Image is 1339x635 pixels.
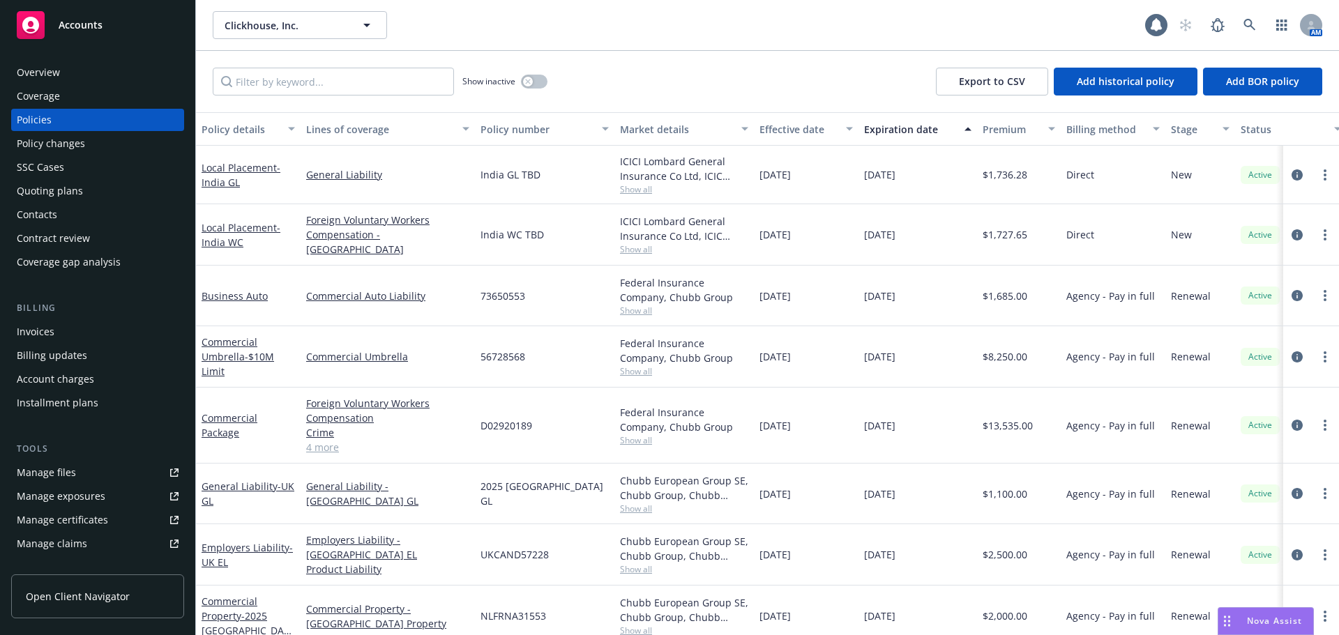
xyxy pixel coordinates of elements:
[1066,487,1155,501] span: Agency - Pay in full
[1317,608,1333,625] a: more
[481,167,540,182] span: India GL TBD
[1066,547,1155,562] span: Agency - Pay in full
[1289,287,1306,304] a: circleInformation
[983,349,1027,364] span: $8,250.00
[620,275,748,305] div: Federal Insurance Company, Chubb Group
[620,595,748,625] div: Chubb European Group SE, Chubb Group, Chubb Group (International)
[620,503,748,514] span: Show all
[936,68,1048,95] button: Export to CSV
[17,392,98,414] div: Installment plans
[26,589,130,604] span: Open Client Navigator
[202,221,280,249] span: - India WC
[977,112,1061,146] button: Premium
[481,418,532,433] span: D02920189
[1247,615,1302,627] span: Nova Assist
[759,547,791,562] span: [DATE]
[1289,485,1306,502] a: circleInformation
[759,227,791,242] span: [DATE]
[11,485,184,507] a: Manage exposures
[306,289,469,303] a: Commercial Auto Liability
[202,350,274,378] span: - $10M Limit
[1289,349,1306,365] a: circleInformation
[11,461,184,484] a: Manage files
[481,122,593,137] div: Policy number
[306,213,469,257] a: Foreign Voluntary Workers Compensation - [GEOGRAPHIC_DATA]
[11,227,184,250] a: Contract review
[1246,289,1274,302] span: Active
[759,609,791,623] span: [DATE]
[1077,75,1174,88] span: Add historical policy
[202,541,293,569] span: - UK EL
[202,335,274,378] a: Commercial Umbrella
[1171,227,1192,242] span: New
[17,85,60,107] div: Coverage
[759,122,838,137] div: Effective date
[11,6,184,45] a: Accounts
[481,479,609,508] span: 2025 [GEOGRAPHIC_DATA] GL
[620,154,748,183] div: ICICI Lombard General Insurance Co Ltd, ICIC Lombard
[17,156,64,178] div: SSC Cases
[1066,167,1094,182] span: Direct
[11,556,184,579] a: Manage BORs
[301,112,475,146] button: Lines of coverage
[864,609,895,623] span: [DATE]
[1317,349,1333,365] a: more
[1066,122,1144,137] div: Billing method
[59,20,103,31] span: Accounts
[11,392,184,414] a: Installment plans
[17,344,87,367] div: Billing updates
[306,562,469,576] a: Product Liability
[306,425,469,440] a: Crime
[1226,75,1299,88] span: Add BOR policy
[864,487,895,501] span: [DATE]
[620,473,748,503] div: Chubb European Group SE, Chubb Group, Chubb Group (International)
[11,533,184,555] a: Manage claims
[754,112,858,146] button: Effective date
[864,349,895,364] span: [DATE]
[11,368,184,390] a: Account charges
[202,480,294,507] span: - UK GL
[864,547,895,562] span: [DATE]
[1289,546,1306,563] a: circleInformation
[1066,289,1155,303] span: Agency - Pay in full
[620,434,748,446] span: Show all
[983,167,1027,182] span: $1,736.28
[620,243,748,255] span: Show all
[983,487,1027,501] span: $1,100.00
[1246,229,1274,241] span: Active
[1289,167,1306,183] a: circleInformation
[306,602,469,631] a: Commercial Property - [GEOGRAPHIC_DATA] Property
[11,251,184,273] a: Coverage gap analysis
[202,161,280,189] span: - India GL
[11,156,184,178] a: SSC Cases
[17,61,60,84] div: Overview
[1171,609,1211,623] span: Renewal
[983,289,1027,303] span: $1,685.00
[462,75,515,87] span: Show inactive
[1204,11,1232,39] a: Report a Bug
[11,301,184,315] div: Billing
[202,480,294,507] a: General Liability
[614,112,754,146] button: Market details
[17,321,54,343] div: Invoices
[213,68,454,95] input: Filter by keyword...
[1246,169,1274,181] span: Active
[759,418,791,433] span: [DATE]
[1317,417,1333,434] a: more
[17,368,94,390] div: Account charges
[17,533,87,555] div: Manage claims
[17,485,105,507] div: Manage exposures
[983,122,1040,137] div: Premium
[306,349,469,364] a: Commercial Umbrella
[759,349,791,364] span: [DATE]
[620,336,748,365] div: Federal Insurance Company, Chubb Group
[11,180,184,202] a: Quoting plans
[306,479,469,508] a: General Liability - [GEOGRAPHIC_DATA] GL
[481,349,525,364] span: 56728568
[1054,68,1197,95] button: Add historical policy
[306,167,469,182] a: General Liability
[759,487,791,501] span: [DATE]
[1172,11,1200,39] a: Start snowing
[759,167,791,182] span: [DATE]
[17,556,82,579] div: Manage BORs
